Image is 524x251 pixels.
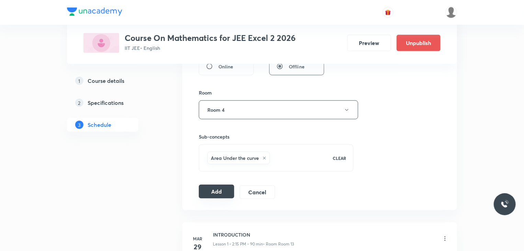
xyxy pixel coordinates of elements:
[67,74,160,88] a: 1Course details
[199,100,358,119] button: Room 4
[218,63,233,70] span: Online
[83,33,119,53] img: CC87C3A7-8234-4671-A22C-9EB9E3E795A0_plus.png
[213,231,294,238] h6: INTRODUCTION
[191,236,205,242] h6: Mar
[67,96,160,110] a: 2Specifications
[88,99,124,107] h5: Specifications
[88,121,111,129] h5: Schedule
[125,44,296,52] p: IIT JEE • English
[397,35,441,51] button: Unpublish
[199,133,353,140] h6: Sub-concepts
[199,89,212,96] h6: Room
[75,99,83,107] p: 2
[333,155,346,161] p: CLEAR
[75,121,83,129] p: 3
[347,35,391,51] button: Preview
[445,7,457,18] img: P Antony
[383,7,394,18] button: avatar
[211,154,259,162] h6: Area Under the curve
[75,77,83,85] p: 1
[213,241,263,247] p: Lesson 1 • 2:15 PM • 90 min
[385,9,391,15] img: avatar
[199,185,234,198] button: Add
[263,241,294,247] p: • Room Room 13
[88,77,124,85] h5: Course details
[501,200,509,208] img: ttu
[240,185,275,199] button: Cancel
[289,63,305,70] span: Offline
[67,8,122,16] img: Company Logo
[67,8,122,18] a: Company Logo
[125,33,296,43] h3: Course On Mathematics for JEE Excel 2 2026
